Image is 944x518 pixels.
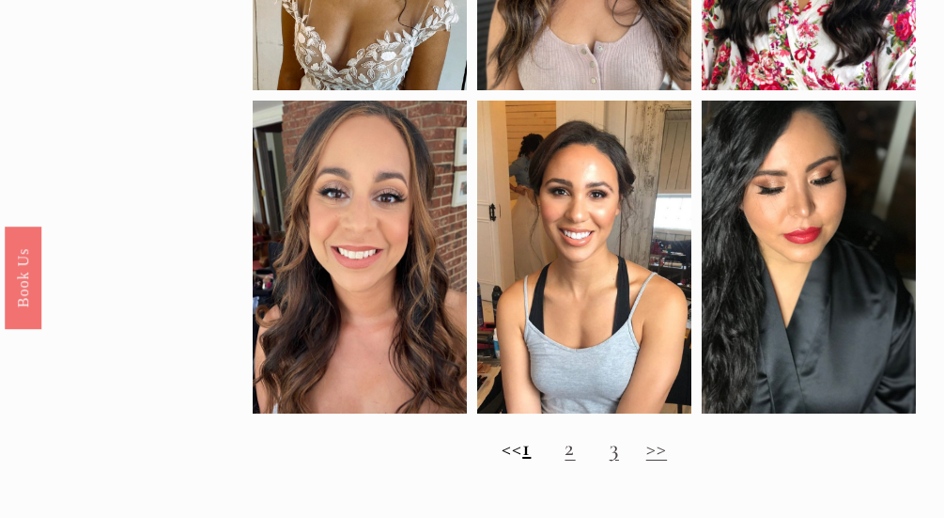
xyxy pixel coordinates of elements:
h2: << [253,435,916,462]
a: 3 [610,434,619,462]
a: 2 [565,434,575,462]
a: Book Us [5,226,41,328]
a: >> [646,434,667,462]
strong: 1 [522,434,531,462]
